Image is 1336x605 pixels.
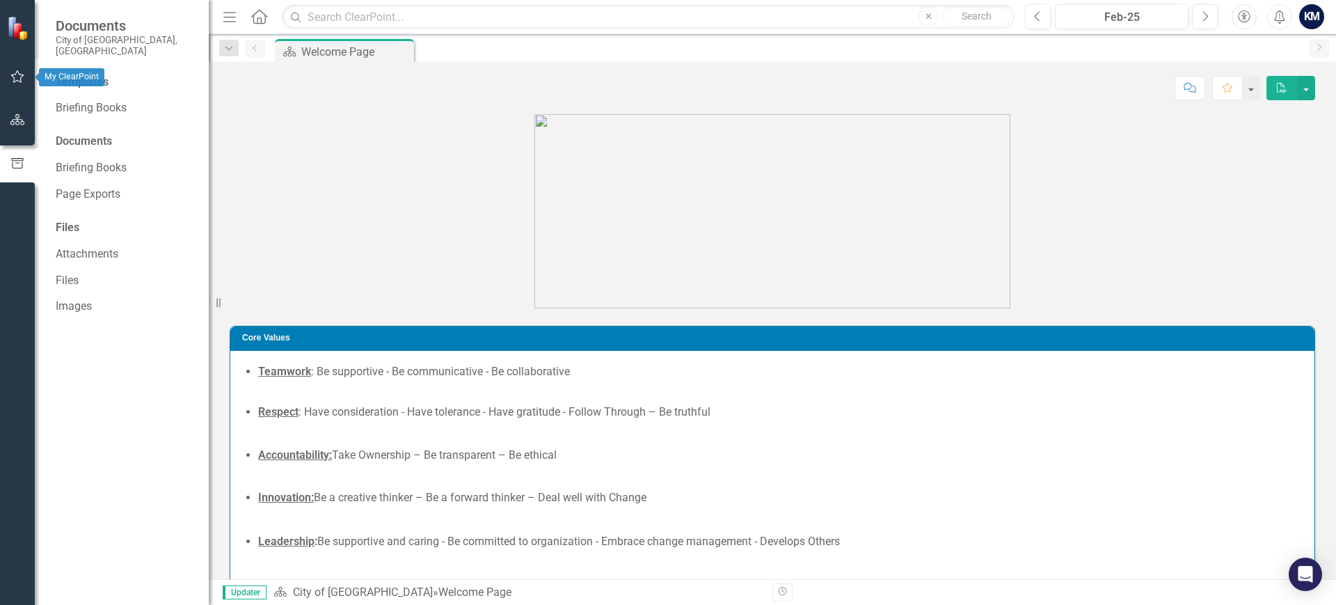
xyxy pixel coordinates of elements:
[56,134,195,150] div: Documents
[293,586,433,599] a: City of [GEOGRAPHIC_DATA]
[258,535,315,548] u: Leadership
[258,578,1301,594] li: Be professional – Be patient – Be communicative – Be knowledgeable - Be proactive
[1055,4,1188,29] button: Feb-25
[258,364,1301,380] li: : Be supportive - Be communicative - Be collaborative
[39,68,104,86] div: My ClearPoint
[258,365,311,378] u: Teamwork
[56,74,195,91] div: Templates
[438,586,511,599] div: Welcome Page
[258,491,314,504] strong: Innovation:
[273,585,762,601] div: »
[56,34,195,57] small: City of [GEOGRAPHIC_DATA], [GEOGRAPHIC_DATA]
[56,299,195,315] a: Images
[258,405,299,418] strong: Respect
[258,448,1301,464] li: Take Ownership – Be transparent – Be ethical
[56,220,195,236] div: Files
[56,100,195,116] a: Briefing Books
[258,448,332,462] strong: Accountability:
[282,5,1015,29] input: Search ClearPoint...
[534,114,1010,308] img: 636613840959600000.png
[56,160,195,176] a: Briefing Books
[1060,9,1184,26] div: Feb-25
[962,10,992,22] span: Search
[258,404,1301,421] li: : Have consideration - Have tolerance - Have gratitude - Follow Through – Be truthful
[1299,4,1324,29] button: KM
[441,579,444,592] strong: :
[258,490,1301,506] li: Be a creative thinker – Be a forward thinker – Deal well with Change
[56,273,195,289] a: Files
[258,534,1301,550] li: Be supportive and caring - Be committed to organization - Embrace change management - Develops Ot...
[223,586,267,599] span: Updater
[6,15,32,41] img: ClearPoint Strategy
[301,43,411,61] div: Welcome Page
[242,333,1307,343] h3: Core Values
[941,7,1011,26] button: Search
[56,246,195,262] a: Attachments
[258,579,441,592] u: Superior Service (Customer-Centric)
[56,187,195,203] a: Page Exports
[315,535,317,548] strong: :
[1289,558,1322,591] div: Open Intercom Messenger
[56,17,195,34] span: Documents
